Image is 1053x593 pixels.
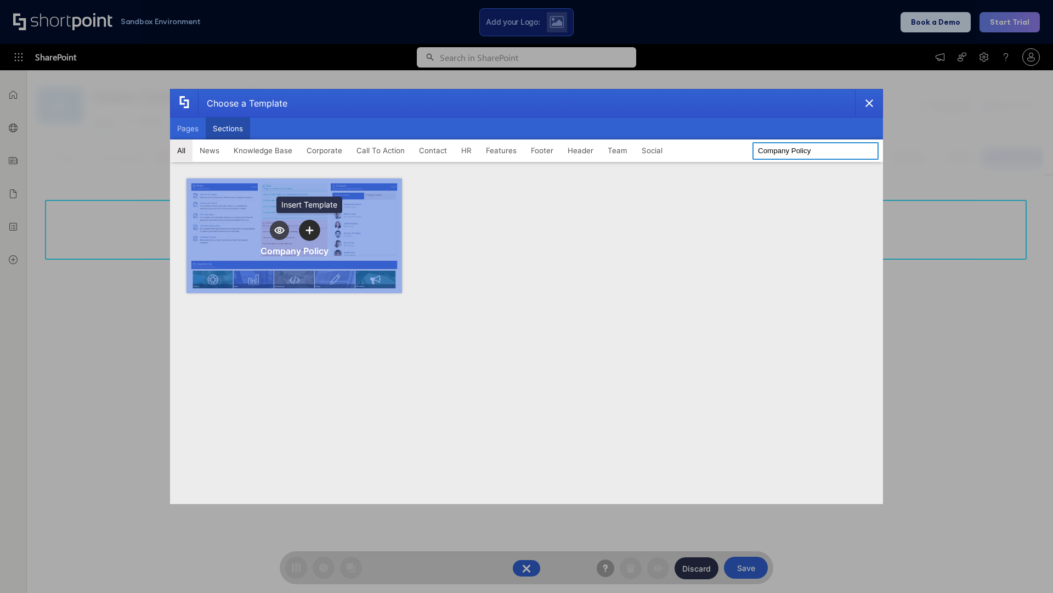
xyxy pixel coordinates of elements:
[998,540,1053,593] iframe: Chat Widget
[454,139,479,161] button: HR
[524,139,561,161] button: Footer
[752,142,879,160] input: Search
[601,139,635,161] button: Team
[261,245,329,256] div: Company Policy
[193,139,227,161] button: News
[206,118,250,139] button: Sections
[635,139,670,161] button: Social
[299,139,349,161] button: Corporate
[349,139,412,161] button: Call To Action
[479,139,524,161] button: Features
[561,139,601,161] button: Header
[227,139,299,161] button: Knowledge Base
[170,89,883,504] div: template selector
[170,118,206,139] button: Pages
[198,89,287,117] div: Choose a Template
[170,139,193,161] button: All
[412,139,454,161] button: Contact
